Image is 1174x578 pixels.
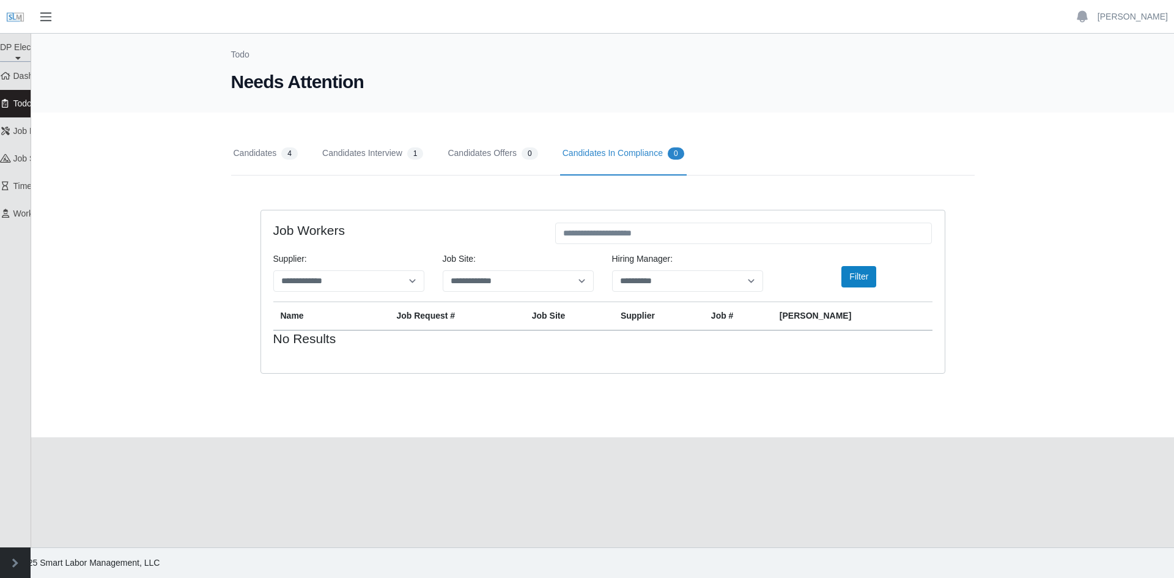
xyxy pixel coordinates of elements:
[704,302,772,331] th: Job #
[525,302,613,331] th: job site
[407,147,424,160] span: 1
[772,302,932,331] th: [PERSON_NAME]
[320,132,426,176] a: Candidates Interview
[231,132,301,176] a: Candidates
[231,50,249,59] a: Todo
[13,71,56,81] span: Dashboard
[13,154,45,163] span: job site
[560,132,687,176] a: Candidates In Compliance
[10,558,160,568] span: © 2025 Smart Labor Management, LLC
[445,132,540,176] a: Candidates Offers
[13,209,45,218] span: Workers
[6,8,24,26] img: SLM Logo
[281,147,298,160] span: 4
[389,302,524,331] th: Job Request #
[13,98,32,108] span: Todo
[231,71,975,93] h1: Needs Attention
[273,223,537,238] h4: Job Workers
[522,147,538,160] span: 0
[231,132,975,176] nav: Tabs
[273,253,307,265] label: Supplier:
[273,302,389,331] th: Name
[668,147,684,160] span: 0
[273,331,389,346] h4: No Results
[841,266,876,287] button: Filter
[13,181,57,191] span: Timesheets
[1098,10,1168,23] a: [PERSON_NAME]
[613,302,704,331] th: Supplier
[443,253,476,265] label: job site:
[13,126,66,136] span: Job Requests
[231,48,975,71] nav: Breadcrumb
[612,253,673,265] label: Hiring Manager:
